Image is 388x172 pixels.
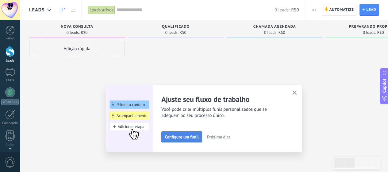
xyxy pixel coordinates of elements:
span: Nova consulta [61,25,93,29]
span: 0 leads: [165,31,179,34]
button: Próxima dica [204,132,233,142]
span: 0 leads: [275,7,290,13]
span: Lead [366,4,376,15]
div: Leads [1,59,19,63]
span: Qualificado [162,25,190,29]
div: Nova consulta [32,25,122,30]
span: Configure um funil [165,135,199,139]
span: 0 leads: [264,31,277,34]
div: Qualificado [131,25,221,30]
span: R$0 [278,31,285,34]
span: 0 leads: [363,31,376,34]
span: R$0 [291,7,299,13]
a: Automatize [322,4,356,16]
span: R$0 [81,31,87,34]
a: Leads [58,4,68,16]
a: Lista [68,4,79,16]
div: WhatsApp [1,99,19,105]
div: Painel [1,37,19,41]
span: Você pode criar múltiplos funis personalizados que se adequem ao seu processo único. [161,106,285,119]
span: Automatize [329,4,354,15]
button: Configure um funil [161,131,202,142]
span: Chamada agendada [253,25,296,29]
span: R$0 [377,31,384,34]
span: R$0 [179,31,186,34]
span: 0 leads: [67,31,80,34]
span: Leads [29,7,45,13]
button: Mais [309,4,318,16]
div: Chats [1,78,19,82]
div: Calendário [1,121,19,125]
h2: Ajuste seu fluxo de trabalho [161,94,285,104]
div: Chamada agendada [230,25,319,30]
div: Leads ativos [88,6,115,14]
span: Próxima dica [207,135,231,139]
div: Adição rápida [29,41,125,56]
a: Lead [359,4,379,16]
span: Copilot [381,78,387,93]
